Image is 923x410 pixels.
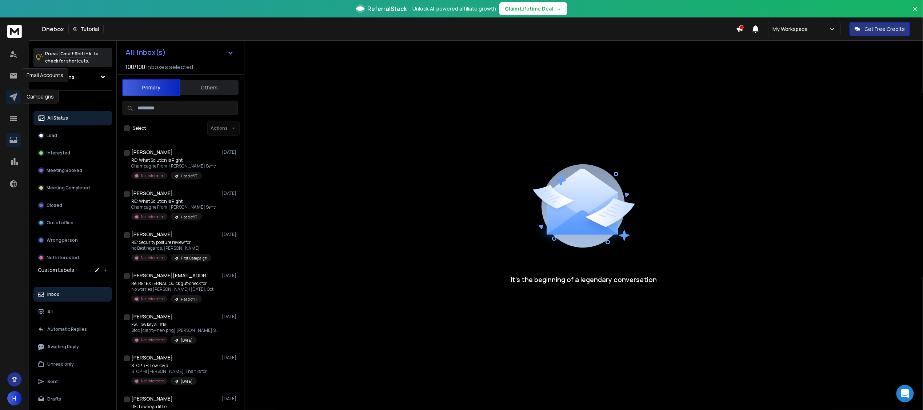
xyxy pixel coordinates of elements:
button: All Inbox(s) [120,45,240,60]
p: [DATE] [181,338,192,343]
p: [DATE] [222,396,238,402]
button: All Status [33,111,112,125]
button: H [7,391,22,406]
h1: [PERSON_NAME] [131,395,173,402]
h1: [PERSON_NAME] [131,190,173,197]
button: Closed [33,198,112,213]
p: [DATE] [222,314,238,319]
p: Closed [47,202,62,208]
button: Get Free Credits [850,22,910,36]
p: [DATE] [222,232,238,237]
button: Drafts [33,392,112,406]
h1: [PERSON_NAME] [131,149,173,156]
p: All [47,309,53,315]
button: Interested [33,146,112,160]
p: [DATE] [222,355,238,361]
button: Inbox [33,287,112,302]
p: Out of office [47,220,73,226]
button: Not Interested [33,250,112,265]
p: Interested [47,150,70,156]
p: Not Interested [141,296,165,302]
div: Email Accounts [22,68,68,82]
p: Re: RE: EXTERNAL:Quick gut‑check for [131,281,213,286]
p: Not Interested [141,337,165,343]
div: Open Intercom Messenger [896,385,914,402]
p: RE: Low key a little [131,404,197,410]
p: no Best regards, [PERSON_NAME] [131,245,211,251]
h1: [PERSON_NAME] [131,231,173,238]
span: 100 / 100 [125,63,145,71]
p: Head of IT [181,173,197,179]
p: Champagne From: [PERSON_NAME] Sent: [131,163,216,169]
div: Campaigns [22,90,59,104]
button: Unread only [33,357,112,371]
h3: Custom Labels [38,266,74,274]
h1: [PERSON_NAME][EMAIL_ADDRESS][DOMAIN_NAME] [131,272,211,279]
p: Lead [47,133,57,138]
p: Awaiting Reply [47,344,79,350]
button: All Campaigns [33,70,112,84]
p: Not Interested [141,173,165,178]
p: All Status [47,115,68,121]
p: [DATE] [222,149,238,155]
p: Head of IT [181,214,197,220]
p: RE: Security posture review for [131,240,211,245]
span: ReferralStack [368,4,407,13]
button: Wrong person [33,233,112,248]
button: Automatic Replies [33,322,112,337]
p: RE: What Solution Is Right [131,157,216,163]
p: Not Interested [141,255,165,261]
button: Sent [33,374,112,389]
p: STOP Hi [PERSON_NAME], Thanks for [131,369,207,374]
button: Out of office [33,216,112,230]
p: First Campaign [181,256,207,261]
button: All [33,305,112,319]
span: Cmd + Shift + k [59,49,92,58]
p: STOP RE: Low key a [131,363,207,369]
div: Onebox [41,24,736,34]
p: No worries [PERSON_NAME]! [DATE], Oct [131,286,213,292]
button: Others [180,80,239,96]
p: Not Interested [47,255,79,261]
label: Select [133,125,146,131]
p: Unread only [47,361,74,367]
p: My Workspace [773,25,811,33]
p: Meeting Completed [47,185,90,191]
button: Close banner [911,4,920,22]
p: Meeting Booked [47,168,82,173]
p: Fw: Low key a little [131,322,219,327]
h1: [PERSON_NAME] [131,354,173,361]
p: [DATE] [181,379,192,384]
p: Head of IT [181,297,197,302]
button: Meeting Completed [33,181,112,195]
p: It’s the beginning of a legendary conversation [511,274,657,285]
p: Champagne From: [PERSON_NAME] Sent: [131,204,216,210]
span: → [556,5,562,12]
p: Not Interested [141,214,165,220]
button: Awaiting Reply [33,339,112,354]
button: Lead [33,128,112,143]
button: Tutorial [68,24,104,34]
button: Claim Lifetime Deal→ [499,2,567,15]
button: Primary [122,79,180,96]
p: Automatic Replies [47,326,87,332]
h3: Filters [33,96,112,106]
h1: All Inbox(s) [125,49,166,56]
p: Inbox [47,292,59,297]
h3: Inboxes selected [147,63,193,71]
p: Unlock AI-powered affiliate growth [413,5,496,12]
p: Stop [clarity-new.png] [PERSON_NAME] Senior [131,327,219,333]
p: Get Free Credits [865,25,905,33]
p: Wrong person [47,237,78,243]
h1: [PERSON_NAME] [131,313,173,320]
p: [DATE] [222,273,238,278]
p: Sent [47,379,58,385]
p: [DATE] [222,190,238,196]
p: RE: What Solution Is Right [131,198,216,204]
p: Not Interested [141,378,165,384]
p: Drafts [47,396,61,402]
p: Press to check for shortcuts. [45,50,99,65]
button: Meeting Booked [33,163,112,178]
